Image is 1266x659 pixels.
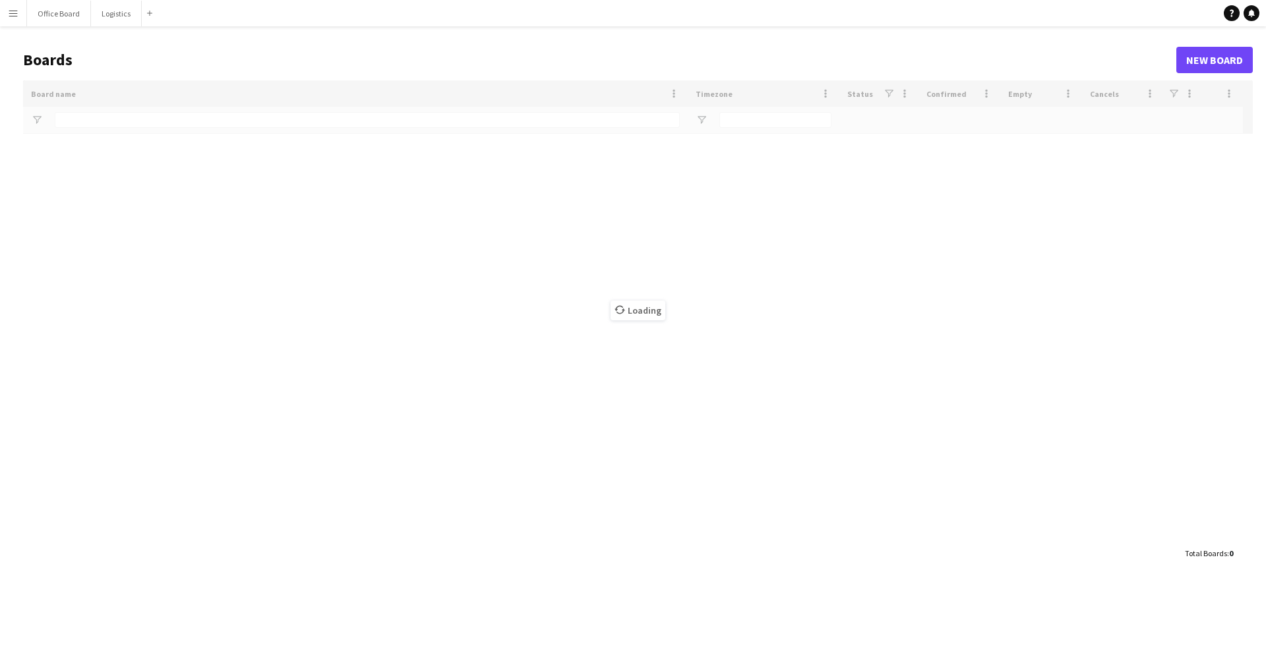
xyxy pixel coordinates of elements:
[611,301,665,320] span: Loading
[1229,548,1233,558] span: 0
[27,1,91,26] button: Office Board
[1185,548,1227,558] span: Total Boards
[1185,540,1233,566] div: :
[23,50,1176,70] h1: Boards
[1176,47,1253,73] a: New Board
[91,1,142,26] button: Logistics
